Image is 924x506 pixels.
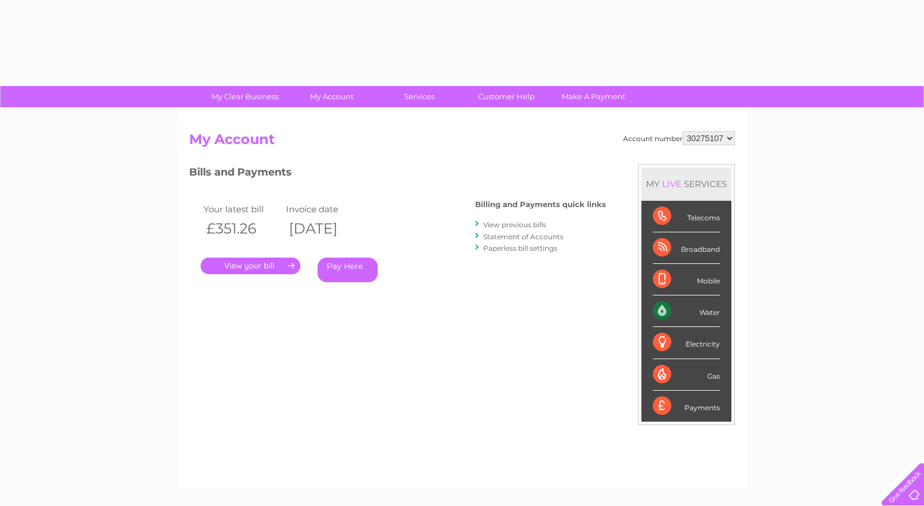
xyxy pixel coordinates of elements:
td: Your latest bill [201,201,283,217]
h2: My Account [189,131,735,153]
div: Telecoms [653,201,720,232]
div: Account number [623,131,735,145]
a: Make A Payment [546,86,641,107]
a: My Account [285,86,379,107]
a: Statement of Accounts [483,232,563,241]
h4: Billing and Payments quick links [475,200,606,209]
h3: Bills and Payments [189,164,606,184]
th: £351.26 [201,217,283,240]
a: My Clear Business [198,86,292,107]
a: Customer Help [459,86,554,107]
div: Electricity [653,327,720,359]
div: Gas [653,359,720,391]
div: LIVE [660,178,684,189]
div: Broadband [653,232,720,264]
a: Pay Here [318,258,378,282]
a: . [201,258,300,274]
td: Invoice date [283,201,366,217]
a: Paperless bill settings [483,244,557,252]
div: MY SERVICES [641,168,731,200]
div: Water [653,295,720,327]
div: Mobile [653,264,720,295]
a: View previous bills [483,220,546,229]
a: Services [372,86,467,107]
th: [DATE] [283,217,366,240]
div: Payments [653,391,720,422]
